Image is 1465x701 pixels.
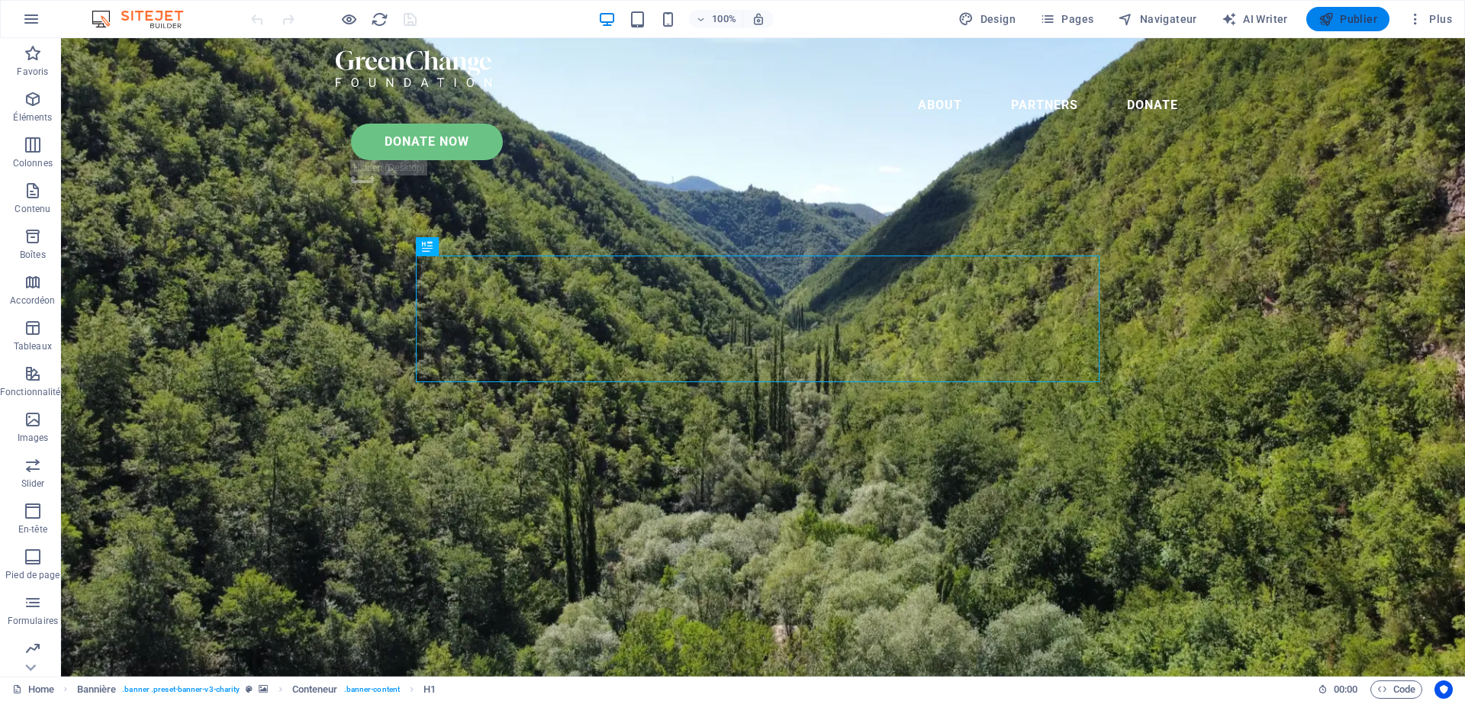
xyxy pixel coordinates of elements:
[122,680,240,699] span: . banner .preset-banner-v3-charity
[371,11,388,28] i: Actualiser la page
[1434,680,1453,699] button: Usercentrics
[1370,680,1422,699] button: Code
[1318,11,1377,27] span: Publier
[370,10,388,28] button: reload
[1040,11,1093,27] span: Pages
[8,615,58,627] p: Formulaires
[958,11,1016,27] span: Design
[13,157,53,169] p: Colonnes
[14,340,52,352] p: Tableaux
[1306,7,1389,31] button: Publier
[18,523,47,535] p: En-tête
[12,680,54,699] a: Cliquez pour annuler la sélection. Double-cliquez pour ouvrir Pages.
[1344,683,1347,695] span: :
[1402,7,1458,31] button: Plus
[1222,11,1288,27] span: AI Writer
[21,478,45,490] p: Slider
[292,680,338,699] span: Cliquez pour sélectionner. Double-cliquez pour modifier.
[952,7,1022,31] div: Design (Ctrl+Alt+Y)
[712,10,736,28] h6: 100%
[1112,7,1203,31] button: Navigateur
[5,569,60,581] p: Pied de page
[17,66,48,78] p: Favoris
[13,111,52,124] p: Éléments
[952,7,1022,31] button: Design
[246,685,253,693] i: Cet élément est une présélection personnalisable.
[1318,680,1358,699] h6: Durée de la session
[259,685,268,693] i: Cet élément contient un arrière-plan.
[423,680,436,699] span: Cliquez pour sélectionner. Double-cliquez pour modifier.
[1377,680,1415,699] span: Code
[18,432,49,444] p: Images
[689,10,743,28] button: 100%
[344,680,400,699] span: . banner-content
[20,249,46,261] p: Boîtes
[340,10,358,28] button: Cliquez ici pour quitter le mode Aperçu et poursuivre l'édition.
[1408,11,1452,27] span: Plus
[1215,7,1294,31] button: AI Writer
[14,203,50,215] p: Contenu
[77,680,436,699] nav: breadcrumb
[77,680,117,699] span: Cliquez pour sélectionner. Double-cliquez pour modifier.
[88,10,202,28] img: Editor Logo
[752,12,765,26] i: Lors du redimensionnement, ajuster automatiquement le niveau de zoom en fonction de l'appareil sé...
[1034,7,1100,31] button: Pages
[1334,680,1357,699] span: 00 00
[10,294,55,307] p: Accordéon
[1118,11,1196,27] span: Navigateur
